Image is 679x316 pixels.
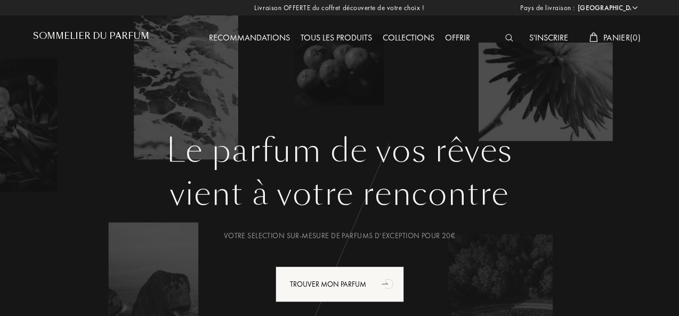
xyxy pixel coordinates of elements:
[268,266,412,302] a: Trouver mon parfumanimation
[520,3,575,13] span: Pays de livraison :
[276,266,404,302] div: Trouver mon parfum
[589,33,598,42] img: cart_white.svg
[440,32,475,43] a: Offrir
[524,31,573,45] div: S'inscrire
[295,32,377,43] a: Tous les produits
[378,273,399,294] div: animation
[204,32,295,43] a: Recommandations
[377,31,440,45] div: Collections
[505,34,513,42] img: search_icn_white.svg
[524,32,573,43] a: S'inscrire
[41,170,638,218] div: vient à votre rencontre
[41,230,638,241] div: Votre selection sur-mesure de parfums d’exception pour 20€
[33,31,149,41] h1: Sommelier du Parfum
[41,132,638,170] h1: Le parfum de vos rêves
[295,31,377,45] div: Tous les produits
[440,31,475,45] div: Offrir
[377,32,440,43] a: Collections
[603,32,641,43] span: Panier ( 0 )
[33,31,149,45] a: Sommelier du Parfum
[204,31,295,45] div: Recommandations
